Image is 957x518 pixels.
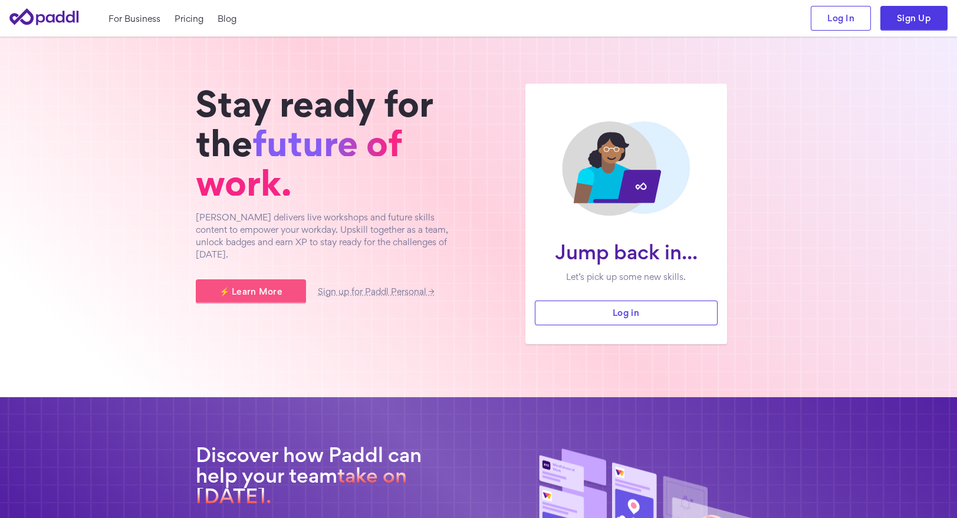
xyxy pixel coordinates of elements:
[544,242,708,262] h1: Jump back in...
[318,288,434,296] a: Sign up for Paddl Personal →
[175,12,203,25] a: Pricing
[811,6,871,31] a: Log In
[196,279,306,304] a: ⚡ Learn More
[535,301,718,325] a: Log in
[544,270,708,283] p: Let’s pick up some new skills.
[880,6,948,31] a: Sign Up
[196,130,402,196] span: future of work.
[218,12,236,25] a: Blog
[196,84,467,203] h1: Stay ready for the
[196,444,467,507] h2: Discover how Paddl can help your team
[196,211,467,260] p: [PERSON_NAME] delivers live workshops and future skills content to empower your workday. Upskill ...
[108,12,160,25] a: For Business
